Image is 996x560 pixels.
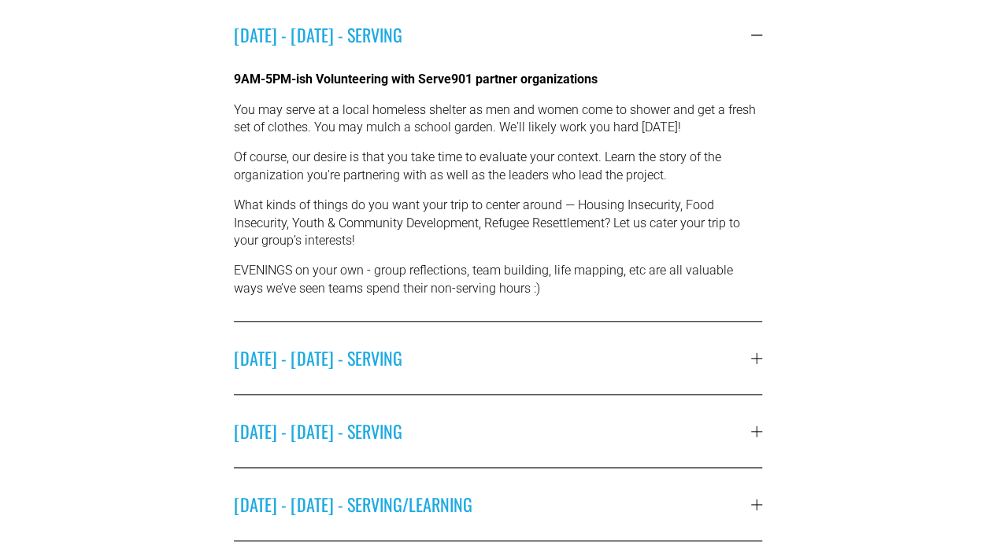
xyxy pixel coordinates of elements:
[234,149,762,184] p: Of course, our desire is that you take time to evaluate your context. Learn the story of the orga...
[234,492,751,517] span: [DATE] - [DATE] - SERVING/LEARNING
[234,395,762,467] button: [DATE] - [DATE] - SERVING
[234,72,598,87] strong: 9AM-5PM-ish Volunteering with Serve901 partner organizations
[234,418,751,444] span: [DATE] - [DATE] - SERVING
[234,197,762,249] p: What kinds of things do you want your trip to center around — Housing Insecurity, Food Insecurity...
[234,322,762,394] button: [DATE] - [DATE] - SERVING
[234,262,762,297] p: EVENINGS on your own - group reflections, team building, life mapping, etc are all valuable ways ...
[234,71,762,321] div: [DATE] - [DATE] - SERVING
[234,101,762,137] p: You may serve at a local homeless shelter as men and women come to shower and get a fresh set of ...
[234,22,751,47] span: [DATE] - [DATE] - SERVING
[234,468,762,540] button: [DATE] - [DATE] - SERVING/LEARNING
[234,345,751,370] span: [DATE] - [DATE] - SERVING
